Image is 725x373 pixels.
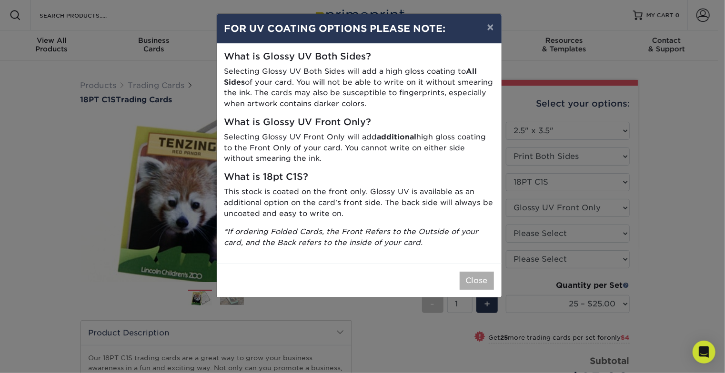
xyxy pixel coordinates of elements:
[224,51,494,62] h5: What is Glossy UV Both Sides?
[224,67,477,87] strong: All Sides
[693,341,715,363] div: Open Intercom Messenger
[460,272,494,290] button: Close
[224,21,494,36] h4: FOR UV COATING OPTIONS PLEASE NOTE:
[224,132,494,164] p: Selecting Glossy UV Front Only will add high gloss coating to the Front Only of your card. You ca...
[224,66,494,109] p: Selecting Glossy UV Both Sides will add a high gloss coating to of your card. You will not be abl...
[377,132,417,141] strong: additional
[224,172,494,183] h5: What is 18pt C1S?
[479,14,501,40] button: ×
[224,227,479,247] i: *If ordering Folded Cards, the Front Refers to the Outside of your card, and the Back refers to t...
[224,117,494,128] h5: What is Glossy UV Front Only?
[224,186,494,219] p: This stock is coated on the front only. Glossy UV is available as an additional option on the car...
